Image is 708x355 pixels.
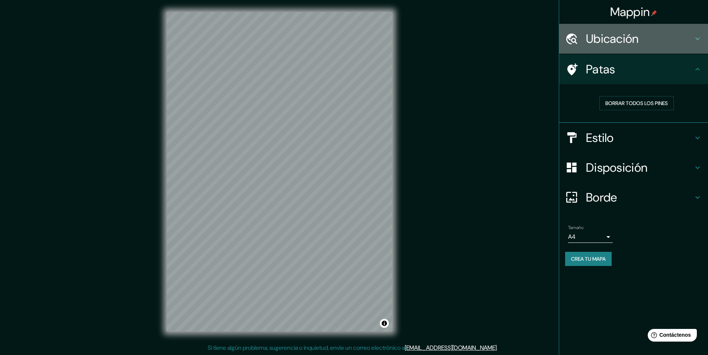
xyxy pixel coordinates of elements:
[610,4,650,20] font: Mappin
[605,100,668,107] font: Borrar todos los pines
[559,24,708,54] div: Ubicación
[559,183,708,212] div: Borde
[208,344,405,352] font: Si tiene algún problema, sugerencia o inquietud, envíe un correo electrónico a
[586,160,647,175] font: Disposición
[642,326,700,347] iframe: Lanzador de widgets de ayuda
[599,96,674,110] button: Borrar todos los pines
[499,343,500,352] font: .
[559,123,708,153] div: Estilo
[167,12,393,332] canvas: Mapa
[565,252,612,266] button: Crea tu mapa
[571,256,606,262] font: Crea tu mapa
[559,54,708,84] div: Patas
[405,344,497,352] a: [EMAIL_ADDRESS][DOMAIN_NAME]
[497,344,498,352] font: .
[586,61,615,77] font: Patas
[559,153,708,183] div: Disposición
[380,319,389,328] button: Activar o desactivar atribución
[651,10,657,16] img: pin-icon.png
[586,31,639,47] font: Ubicación
[568,233,576,241] font: A4
[586,190,617,205] font: Borde
[568,225,583,231] font: Tamaño
[498,343,499,352] font: .
[568,231,613,243] div: A4
[586,130,614,146] font: Estilo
